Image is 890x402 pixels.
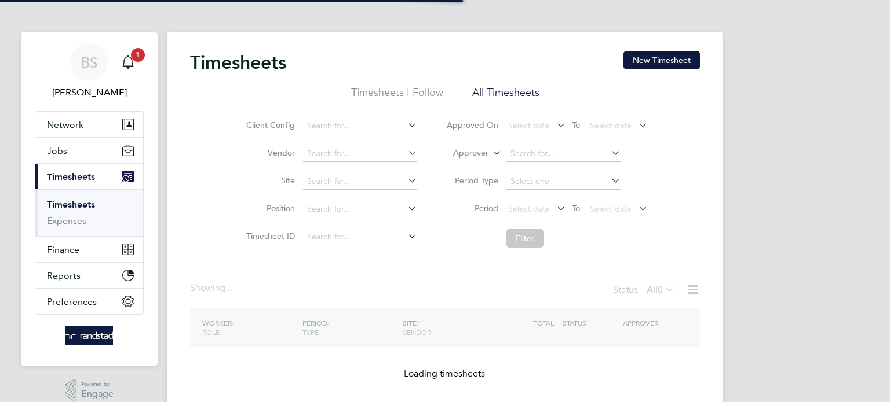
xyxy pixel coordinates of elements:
input: Search for... [506,146,621,162]
label: Approved On [446,120,498,130]
input: Search for... [303,146,417,162]
div: Showing [190,282,235,294]
span: Select date [590,204,632,214]
label: Vendor [243,147,295,158]
span: Reports [47,270,81,281]
li: Timesheets I Follow [351,86,443,106]
nav: Main navigation [21,32,158,366]
span: Engage [81,389,114,399]
label: Client Config [243,120,295,130]
label: Position [243,203,295,213]
button: Reports [35,263,143,288]
label: All [647,284,674,296]
div: Status [613,282,677,298]
span: ... [226,282,233,294]
button: Network [35,112,143,137]
label: Period Type [446,175,498,186]
span: Select date [590,120,632,131]
input: Select one [506,174,621,190]
button: Finance [35,237,143,262]
h2: Timesheets [190,51,286,74]
li: All Timesheets [472,86,539,106]
span: 1 [131,48,145,62]
span: Powered by [81,379,114,389]
span: Finance [47,244,79,255]
span: BS [81,55,97,70]
a: Powered byEngage [65,379,114,401]
span: 0 [658,284,663,296]
span: Preferences [47,296,97,307]
label: Site [243,175,295,186]
span: To [568,201,583,216]
a: Expenses [47,215,86,226]
input: Search for... [303,201,417,217]
span: Bradley Soan [35,86,144,99]
input: Search for... [303,174,417,190]
span: Select date [508,204,550,214]
button: Filter [506,229,544,248]
span: Network [47,119,83,130]
label: Timesheet ID [243,231,295,241]
span: To [568,117,583,132]
img: randstad-logo-retina.png [65,326,114,345]
a: BS[PERSON_NAME] [35,44,144,99]
button: Timesheets [35,164,143,189]
input: Search for... [303,229,417,245]
button: Jobs [35,138,143,163]
button: Preferences [35,289,143,314]
label: Period [446,203,498,213]
button: New Timesheet [623,51,700,69]
span: Jobs [47,145,67,156]
div: Timesheets [35,189,143,236]
a: 1 [116,44,140,81]
input: Search for... [303,118,417,134]
span: Timesheets [47,171,95,182]
a: Go to home page [35,326,144,345]
a: Timesheets [47,199,95,210]
label: Approver [436,147,488,159]
span: Select date [508,120,550,131]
